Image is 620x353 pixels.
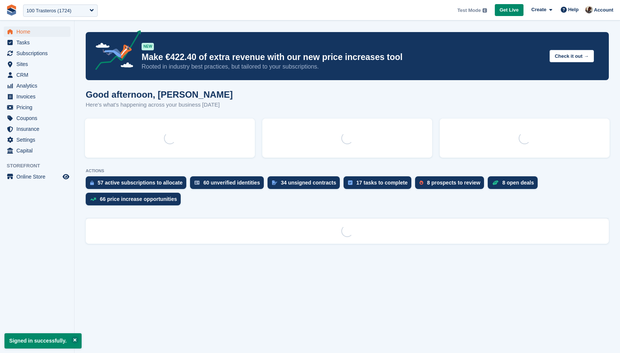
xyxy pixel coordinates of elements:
[90,198,96,201] img: price_increase_opportunities-93ffe204e8149a01c8c9dc8f82e8f89637d9d84a8eef4429ea346261dce0b2c0.svg
[16,48,61,59] span: Subscriptions
[4,48,70,59] a: menu
[344,176,415,193] a: 17 tasks to complete
[86,193,184,209] a: 66 price increase opportunities
[594,6,613,14] span: Account
[4,37,70,48] a: menu
[4,171,70,182] a: menu
[4,81,70,91] a: menu
[86,176,190,193] a: 57 active subscriptions to allocate
[483,8,487,13] img: icon-info-grey-7440780725fd019a000dd9b08b2336e03edf1995a4989e88bcd33f0948082b44.svg
[90,180,94,185] img: active_subscription_to_allocate_icon-d502201f5373d7db506a760aba3b589e785aa758c864c3986d89f69b8ff3...
[61,172,70,181] a: Preview store
[500,6,519,14] span: Get Live
[16,113,61,123] span: Coupons
[495,4,523,16] a: Get Live
[16,59,61,69] span: Sites
[16,135,61,145] span: Settings
[415,176,488,193] a: 8 prospects to review
[4,333,82,349] p: Signed in successfully.
[4,145,70,156] a: menu
[194,180,200,185] img: verify_identity-adf6edd0f0f0b5bbfe63781bf79b02c33cf7c696d77639b501bdc392416b5a36.svg
[550,50,594,62] button: Check it out →
[100,196,177,202] div: 66 price increase opportunities
[142,43,154,50] div: NEW
[142,52,544,63] p: Make €422.40 of extra revenue with our new price increases tool
[4,124,70,134] a: menu
[16,102,61,113] span: Pricing
[190,176,268,193] a: 60 unverified identities
[4,70,70,80] a: menu
[86,89,233,100] h1: Good afternoon, [PERSON_NAME]
[4,102,70,113] a: menu
[16,171,61,182] span: Online Store
[268,176,344,193] a: 34 unsigned contracts
[6,4,17,16] img: stora-icon-8386f47178a22dfd0bd8f6a31ec36ba5ce8667c1dd55bd0f319d3a0aa187defe.svg
[488,176,541,193] a: 8 open deals
[16,26,61,37] span: Home
[4,26,70,37] a: menu
[16,145,61,156] span: Capital
[356,180,408,186] div: 17 tasks to complete
[203,180,260,186] div: 60 unverified identities
[16,37,61,48] span: Tasks
[86,168,609,173] p: ACTIONS
[4,113,70,123] a: menu
[16,91,61,102] span: Invoices
[502,180,534,186] div: 8 open deals
[86,101,233,109] p: Here's what's happening across your business [DATE]
[427,180,480,186] div: 8 prospects to review
[348,180,352,185] img: task-75834270c22a3079a89374b754ae025e5fb1db73e45f91037f5363f120a921f8.svg
[272,180,277,185] img: contract_signature_icon-13c848040528278c33f63329250d36e43548de30e8caae1d1a13099fd9432cc5.svg
[142,63,544,71] p: Rooted in industry best practices, but tailored to your subscriptions.
[7,162,74,170] span: Storefront
[492,180,499,185] img: deal-1b604bf984904fb50ccaf53a9ad4b4a5d6e5aea283cecdc64d6e3604feb123c2.svg
[568,6,579,13] span: Help
[26,7,72,15] div: 100 Trasteros (1724)
[16,81,61,91] span: Analytics
[457,7,481,14] span: Test Mode
[4,135,70,145] a: menu
[4,91,70,102] a: menu
[16,124,61,134] span: Insurance
[98,180,183,186] div: 57 active subscriptions to allocate
[16,70,61,80] span: CRM
[531,6,546,13] span: Create
[585,6,593,13] img: Patrick Blanc
[4,59,70,69] a: menu
[420,180,423,185] img: prospect-51fa495bee0391a8d652442698ab0144808aea92771e9ea1ae160a38d050c398.svg
[281,180,336,186] div: 34 unsigned contracts
[89,30,141,73] img: price-adjustments-announcement-icon-8257ccfd72463d97f412b2fc003d46551f7dbcb40ab6d574587a9cd5c0d94...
